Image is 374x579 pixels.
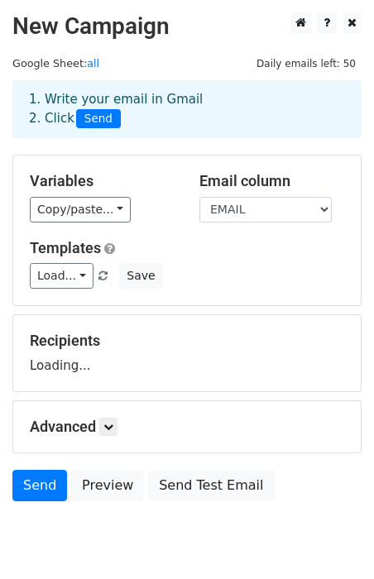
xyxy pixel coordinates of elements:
div: Loading... [30,332,344,375]
a: Send Test Email [148,470,274,501]
h5: Recipients [30,332,344,350]
span: Daily emails left: 50 [251,55,362,73]
button: Save [119,263,162,289]
h5: Variables [30,172,175,190]
a: Copy/paste... [30,197,131,223]
a: Preview [71,470,144,501]
h5: Email column [199,172,344,190]
a: Daily emails left: 50 [251,57,362,69]
a: Send [12,470,67,501]
a: Load... [30,263,93,289]
div: 1. Write your email in Gmail 2. Click [17,90,357,128]
small: Google Sheet: [12,57,99,69]
h5: Advanced [30,418,344,436]
a: all [87,57,99,69]
a: Templates [30,239,101,256]
h2: New Campaign [12,12,362,41]
span: Send [76,109,121,129]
